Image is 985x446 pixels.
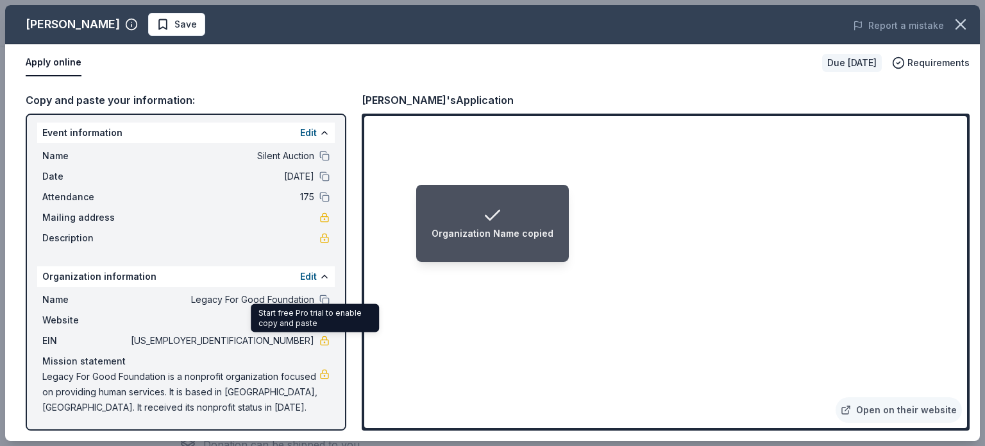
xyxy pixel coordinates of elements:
div: Copy and paste your information: [26,92,346,108]
button: Edit [300,269,317,284]
span: [US_EMPLOYER_IDENTIFICATION_NUMBER] [128,333,314,348]
span: Attendance [42,189,128,205]
div: Mission statement [42,354,330,369]
button: Edit [300,125,317,141]
span: Legacy For Good Foundation [128,292,314,307]
a: Open on their website [836,397,962,423]
span: [DATE] [128,169,314,184]
div: Organization information [37,266,335,287]
span: Mailing address [42,210,128,225]
button: Save [148,13,205,36]
span: EIN [42,333,128,348]
div: Organization Name copied [432,226,553,241]
span: Name [42,148,128,164]
div: Start free Pro trial to enable copy and paste [251,304,379,332]
div: Due [DATE] [822,54,882,72]
span: Website [42,313,128,328]
span: Name [42,292,128,307]
button: Apply online [26,49,81,76]
button: Report a mistake [853,18,944,33]
span: Legacy For Good Foundation is a nonprofit organization focused on providing human services. It is... [42,369,319,415]
span: Save [174,17,197,32]
div: [PERSON_NAME]'s Application [362,92,514,108]
span: Requirements [907,55,970,71]
span: Description [42,230,128,246]
span: 175 [128,189,314,205]
button: Requirements [892,55,970,71]
div: [PERSON_NAME] [26,14,120,35]
div: Event information [37,123,335,143]
span: Silent Auction [128,148,314,164]
span: Date [42,169,128,184]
